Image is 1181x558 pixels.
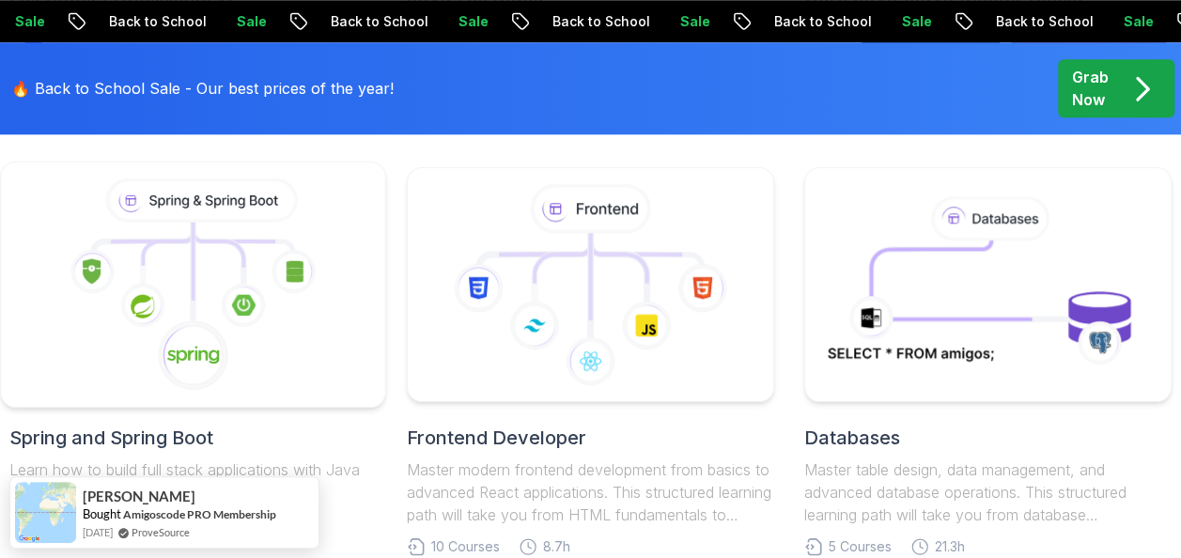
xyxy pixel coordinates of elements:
[218,12,278,31] p: Sale
[407,425,774,451] h2: Frontend Developer
[407,167,774,556] a: Frontend DeveloperMaster modern frontend development from basics to advanced React applications. ...
[312,12,440,31] p: Back to School
[9,167,377,534] a: Spring and Spring BootLearn how to build full stack applications with Java and Spring Boot10 Cour...
[543,537,570,556] span: 8.7h
[407,458,774,526] p: Master modern frontend development from basics to advanced React applications. This structured le...
[883,12,943,31] p: Sale
[534,12,661,31] p: Back to School
[83,506,121,521] span: Bought
[132,524,190,540] a: ProveSource
[431,537,500,556] span: 10 Courses
[9,458,377,504] p: Learn how to build full stack applications with Java and Spring Boot
[804,458,1172,526] p: Master table design, data management, and advanced database operations. This structured learning ...
[977,12,1105,31] p: Back to School
[11,77,394,100] p: 🔥 Back to School Sale - Our best prices of the year!
[935,537,965,556] span: 21.3h
[90,12,218,31] p: Back to School
[83,488,195,504] span: [PERSON_NAME]
[804,167,1172,556] a: DatabasesMaster table design, data management, and advanced database operations. This structured ...
[829,537,892,556] span: 5 Courses
[83,524,113,540] span: [DATE]
[9,425,377,451] h2: Spring and Spring Boot
[1072,66,1109,111] p: Grab Now
[1105,12,1165,31] p: Sale
[123,506,276,522] a: Amigoscode PRO Membership
[661,12,722,31] p: Sale
[15,482,76,543] img: provesource social proof notification image
[755,12,883,31] p: Back to School
[804,425,1172,451] h2: Databases
[440,12,500,31] p: Sale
